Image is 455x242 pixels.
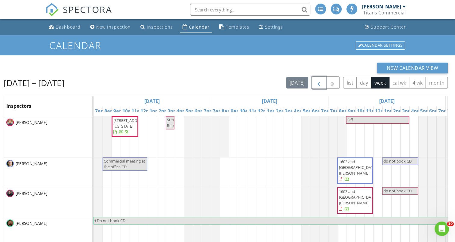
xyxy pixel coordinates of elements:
span: 1603 and [GEOGRAPHIC_DATA][PERSON_NAME] [339,189,377,206]
a: Calendar Settings [355,41,406,50]
span: [PERSON_NAME] [14,161,48,167]
a: 3pm [401,106,414,116]
a: 7am [94,106,107,116]
img: jbh_screenshot_20220303_110101.jpg [6,219,14,227]
div: Calendar [189,24,210,30]
span: Do not book CD [97,218,125,223]
iframe: Intercom live chat [435,222,449,236]
button: month [426,77,448,88]
a: 10am [121,106,137,116]
button: 4 wk [409,77,426,88]
button: Previous [312,76,326,89]
a: New Inspection [88,22,133,33]
a: 3pm [166,106,180,116]
a: 1pm [383,106,396,116]
a: Support Center [362,22,408,33]
a: 10am [238,106,254,116]
button: day [356,77,371,88]
h2: [DATE] – [DATE] [4,77,64,89]
a: Calendar [180,22,212,33]
button: list [343,77,357,88]
div: Calendar Settings [356,41,405,50]
a: 11am [130,106,146,116]
a: 7pm [437,106,450,116]
a: 4pm [175,106,189,116]
img: cecil_pic.png [6,160,14,167]
span: [STREET_ADDRESS][US_STATE] [113,118,147,129]
button: [DATE] [286,77,308,88]
img: b_bgroup_kk.jpg [6,119,14,126]
span: 1603 and [GEOGRAPHIC_DATA][PERSON_NAME] [339,159,377,176]
a: 4pm [292,106,306,116]
a: Go to August 28, 2025 [260,96,279,106]
a: 5pm [301,106,315,116]
a: 12pm [139,106,155,116]
span: do not book CD [383,188,412,194]
a: 7pm [319,106,333,116]
a: 6pm [428,106,441,116]
a: 7am [328,106,342,116]
a: 5pm [419,106,432,116]
h1: Calendar [49,40,406,51]
a: Inspections [138,22,175,33]
div: Titans Commercial [363,10,406,16]
a: Templates [217,22,252,33]
button: New Calendar View [377,63,448,73]
a: 4pm [410,106,423,116]
a: 7pm [202,106,216,116]
button: cal wk [389,77,410,88]
button: Next [326,76,340,89]
a: SPECTORA [45,8,112,21]
a: 1pm [265,106,279,116]
div: Dashboard [56,24,81,30]
a: 8am [103,106,116,116]
span: [PERSON_NAME] [14,119,48,126]
a: Settings [257,22,285,33]
a: 8am [220,106,234,116]
span: Inspectors [6,103,31,109]
a: Go to August 29, 2025 [378,96,396,106]
span: [PERSON_NAME] [14,220,48,226]
a: 2pm [392,106,405,116]
a: 9am [112,106,125,116]
a: 1pm [148,106,161,116]
a: 12pm [374,106,390,116]
a: 10am [355,106,372,116]
a: 9am [346,106,360,116]
span: Stitches Removed [167,117,184,128]
div: Inspections [147,24,173,30]
a: Go to August 27, 2025 [143,96,161,106]
a: 5pm [184,106,198,116]
div: Templates [226,24,249,30]
span: Off [347,117,353,123]
a: 2pm [274,106,288,116]
div: Support Center [371,24,406,30]
span: SPECTORA [63,3,112,16]
span: 10 [447,222,454,226]
div: [PERSON_NAME] [362,4,401,10]
a: 11am [247,106,263,116]
a: 6pm [193,106,207,116]
div: Settings [265,24,283,30]
a: 3pm [283,106,297,116]
a: 9am [229,106,243,116]
a: 2pm [157,106,171,116]
a: 11am [364,106,381,116]
button: week [371,77,389,88]
a: Dashboard [47,22,83,33]
img: The Best Home Inspection Software - Spectora [45,3,59,16]
a: 7am [211,106,225,116]
span: Commercial meeting at the office CD [104,158,145,169]
a: 12pm [256,106,272,116]
span: [PERSON_NAME] [14,191,48,197]
a: 8am [337,106,351,116]
span: do not book CD [383,158,412,164]
a: 6pm [310,106,324,116]
input: Search everything... [190,4,310,16]
div: New Inspection [96,24,131,30]
img: chad.jpg [6,190,14,197]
